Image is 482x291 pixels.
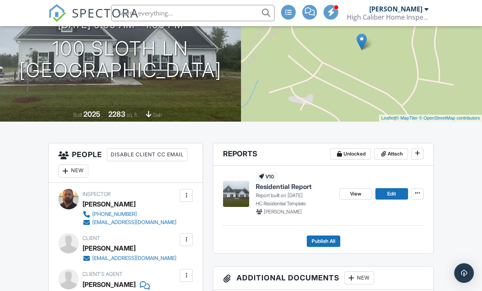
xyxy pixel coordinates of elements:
div: 2025 [83,110,100,118]
span: Client's Agent [83,271,123,277]
a: [PERSON_NAME] [83,278,136,291]
h3: Additional Documents [213,267,433,290]
a: © OpenStreetMap contributors [419,116,480,120]
input: Search everything... [111,5,274,21]
div: New [344,271,374,284]
a: © MapTiler [396,116,418,120]
h3: People [49,143,203,183]
span: Built [73,112,82,118]
div: [EMAIL_ADDRESS][DOMAIN_NAME] [92,255,176,262]
a: [EMAIL_ADDRESS][DOMAIN_NAME] [83,254,176,262]
h3: [DATE] 9:00 am - 1:00 pm [58,19,183,30]
span: Inspector [83,191,111,197]
a: [EMAIL_ADDRESS][DOMAIN_NAME] [83,218,176,227]
span: Client [83,235,100,241]
div: [PERSON_NAME] [369,5,422,13]
a: Leaflet [381,116,395,120]
span: SPECTORA [72,4,139,21]
div: New [58,164,88,178]
a: SPECTORA [48,11,139,28]
span: slab [153,112,162,118]
span: sq. ft. [127,112,138,118]
img: The Best Home Inspection Software - Spectora [48,4,66,22]
div: 2283 [108,110,125,118]
a: [PHONE_NUMBER] [83,210,176,218]
div: [EMAIL_ADDRESS][DOMAIN_NAME] [92,219,176,226]
h1: 100 Sloth Ln [GEOGRAPHIC_DATA] [19,38,222,81]
div: [PERSON_NAME] [83,198,136,210]
div: | [379,115,482,122]
div: [PHONE_NUMBER] [92,211,137,218]
div: [PERSON_NAME] [83,242,136,254]
div: Open Intercom Messenger [454,263,474,283]
div: Disable Client CC Email [107,148,187,161]
div: High Caliber Home Inspections, LLC [347,13,428,21]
